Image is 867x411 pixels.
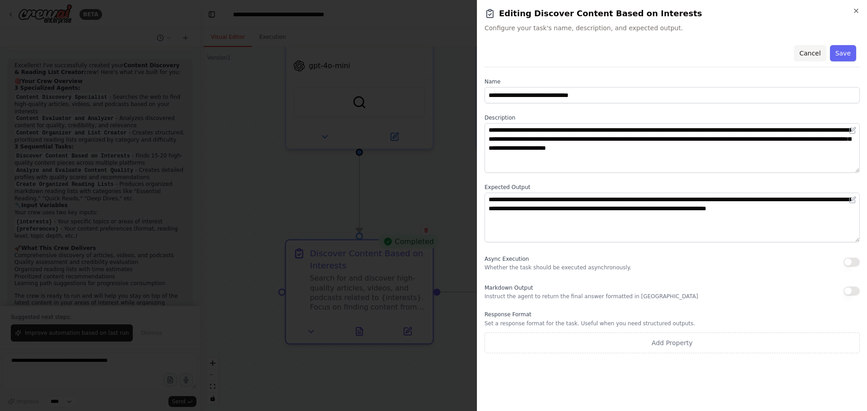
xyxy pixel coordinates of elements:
[485,264,631,271] p: Whether the task should be executed asynchronously.
[794,45,826,61] button: Cancel
[485,114,860,121] label: Description
[485,285,533,291] span: Markdown Output
[830,45,856,61] button: Save
[485,332,860,353] button: Add Property
[847,125,858,136] button: Open in editor
[485,320,860,327] p: Set a response format for the task. Useful when you need structured outputs.
[485,78,860,85] label: Name
[485,184,860,191] label: Expected Output
[485,23,860,32] span: Configure your task's name, description, and expected output.
[485,256,529,262] span: Async Execution
[485,7,860,20] h2: Editing Discover Content Based on Interests
[847,194,858,205] button: Open in editor
[485,293,698,300] p: Instruct the agent to return the final answer formatted in [GEOGRAPHIC_DATA]
[485,311,860,318] label: Response Format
